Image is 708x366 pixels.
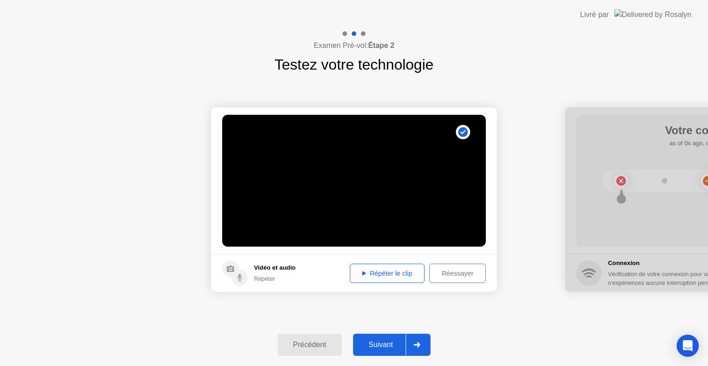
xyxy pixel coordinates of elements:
h4: Examen Pré-vol: [313,40,394,51]
div: Open Intercom Messenger [677,335,699,357]
b: Étape 2 [368,41,395,49]
div: Livré par [580,9,609,20]
button: Suivant [353,334,431,356]
button: Réessayer [429,264,486,283]
img: Delivered by Rosalyn [614,9,691,20]
h1: Testez votre technologie [274,53,433,76]
button: Précédent [277,334,342,356]
h5: Vidéo et audio [254,263,295,272]
div: Suivant [356,341,406,349]
div: Réessayer [432,270,483,277]
button: Répéter le clip [350,264,425,283]
div: Répéter [254,274,295,283]
div: Répéter le clip [353,270,421,277]
div: Précédent [280,341,339,349]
